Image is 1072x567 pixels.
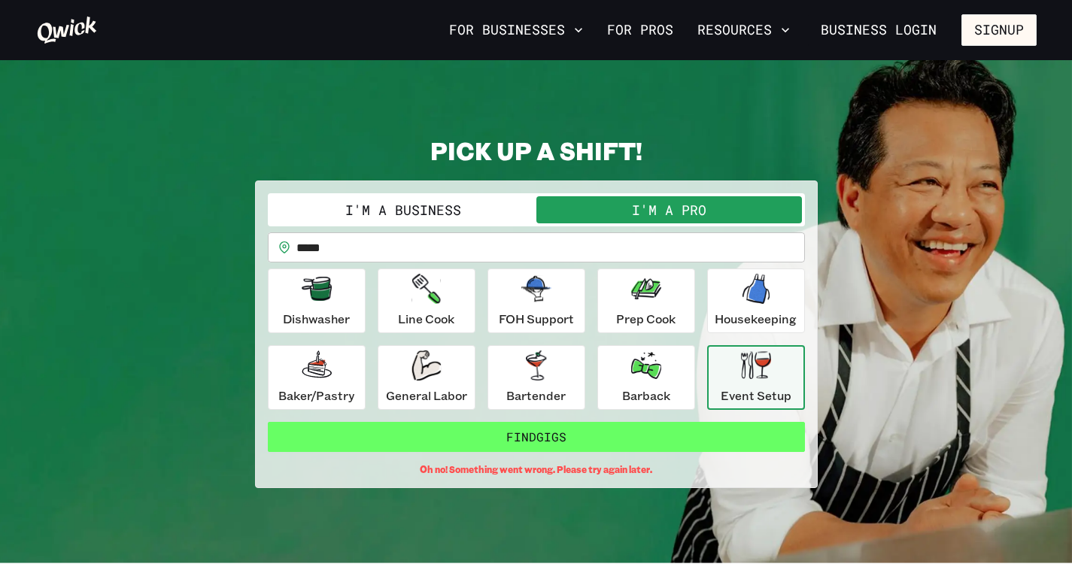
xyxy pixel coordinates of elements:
[597,345,695,410] button: Barback
[378,268,475,333] button: Line Cook
[707,268,805,333] button: Housekeeping
[601,17,679,43] a: For Pros
[378,345,475,410] button: General Labor
[536,196,802,223] button: I'm a Pro
[268,268,366,333] button: Dishwasher
[622,387,670,405] p: Barback
[616,310,676,328] p: Prep Cook
[707,345,805,410] button: Event Setup
[278,387,354,405] p: Baker/Pastry
[715,310,797,328] p: Housekeeping
[420,464,652,475] span: Oh no! Something went wrong. Please try again later.
[808,14,949,46] a: Business Login
[386,387,467,405] p: General Labor
[268,345,366,410] button: Baker/Pastry
[271,196,536,223] button: I'm a Business
[268,422,805,452] button: FindGigs
[506,387,566,405] p: Bartender
[961,14,1037,46] button: Signup
[255,135,818,165] h2: PICK UP A SHIFT!
[597,268,695,333] button: Prep Cook
[487,345,585,410] button: Bartender
[487,268,585,333] button: FOH Support
[721,387,791,405] p: Event Setup
[691,17,796,43] button: Resources
[398,310,454,328] p: Line Cook
[499,310,574,328] p: FOH Support
[283,310,350,328] p: Dishwasher
[443,17,589,43] button: For Businesses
